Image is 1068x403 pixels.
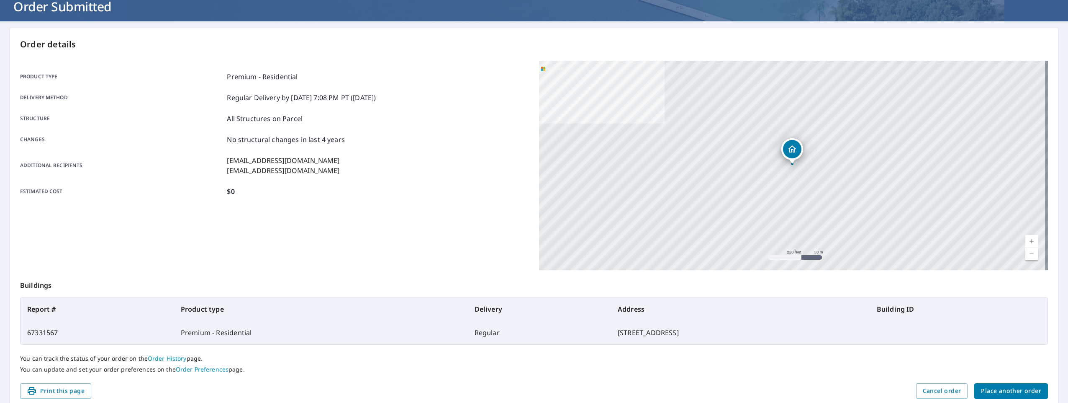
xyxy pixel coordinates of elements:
p: Additional recipients [20,155,223,176]
p: Premium - Residential [227,72,298,82]
p: [EMAIL_ADDRESS][DOMAIN_NAME] [227,155,339,165]
a: Current Level 17, Zoom Out [1025,248,1038,260]
button: Print this page [20,383,91,399]
th: Address [611,297,870,321]
a: Order Preferences [176,365,228,373]
th: Report # [21,297,174,321]
th: Product type [174,297,468,321]
button: Cancel order [916,383,968,399]
td: 67331567 [21,321,174,344]
p: Product type [20,72,223,82]
th: Delivery [468,297,611,321]
span: Cancel order [923,386,961,396]
div: Dropped pin, building 1, Residential property, 100 The Falls Blvd Covington, GA 30016 [781,138,803,164]
span: Print this page [27,386,85,396]
p: Changes [20,134,223,145]
span: Place another order [981,386,1041,396]
p: You can update and set your order preferences on the page. [20,366,1048,373]
button: Place another order [974,383,1048,399]
p: Structure [20,114,223,124]
p: No structural changes in last 4 years [227,134,345,145]
td: [STREET_ADDRESS] [611,321,870,344]
p: All Structures on Parcel [227,114,303,124]
p: [EMAIL_ADDRESS][DOMAIN_NAME] [227,165,339,176]
p: You can track the status of your order on the page. [20,355,1048,362]
p: Delivery method [20,93,223,103]
p: Buildings [20,270,1048,297]
a: Order History [148,354,187,362]
th: Building ID [870,297,1047,321]
p: Order details [20,38,1048,51]
p: Estimated cost [20,186,223,196]
p: Regular Delivery by [DATE] 7:08 PM PT ([DATE]) [227,93,376,103]
p: $0 [227,186,234,196]
a: Current Level 17, Zoom In [1025,235,1038,248]
td: Regular [468,321,611,344]
td: Premium - Residential [174,321,468,344]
